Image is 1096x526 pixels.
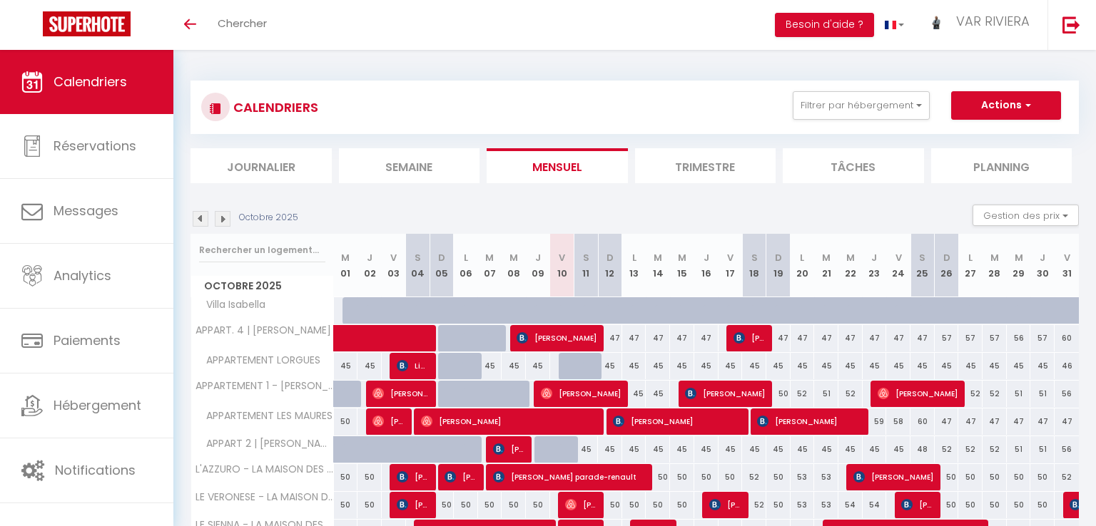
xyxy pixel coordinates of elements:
div: 51 [1007,436,1031,463]
div: 50 [334,464,358,490]
th: 03 [382,234,406,297]
span: Chercher [218,16,267,31]
abbr: S [919,251,925,264]
div: 57 [983,325,1007,351]
div: 45 [334,353,358,379]
span: [PERSON_NAME] [397,463,429,490]
div: 47 [1007,408,1031,435]
div: 50 [935,492,959,518]
abbr: V [559,251,565,264]
abbr: D [943,251,950,264]
abbr: J [535,251,541,264]
div: 50 [983,492,1007,518]
div: 45 [357,353,382,379]
div: 50 [766,464,791,490]
div: 52 [983,381,1007,407]
div: 50 [646,464,670,490]
abbr: M [1015,251,1023,264]
div: 50 [1007,492,1031,518]
div: 54 [838,492,863,518]
div: 45 [526,353,550,379]
span: [PERSON_NAME] [565,491,597,518]
abbr: D [775,251,782,264]
div: 47 [622,325,646,351]
div: 45 [742,353,766,379]
div: 45 [622,381,646,407]
div: 47 [598,325,622,351]
abbr: M [654,251,662,264]
span: [PERSON_NAME] [757,408,862,435]
div: 50 [622,492,646,518]
li: Trimestre [635,148,776,183]
span: [PERSON_NAME] parade-renault [493,463,646,490]
div: 45 [598,436,622,463]
th: 17 [719,234,743,297]
div: 45 [646,381,670,407]
div: 52 [935,436,959,463]
div: 45 [646,353,670,379]
th: 09 [526,234,550,297]
span: Octobre 2025 [191,276,333,296]
th: 31 [1055,234,1079,297]
th: 05 [430,234,454,297]
div: 45 [742,436,766,463]
div: 50 [694,464,719,490]
div: 47 [1030,408,1055,435]
div: 60 [910,408,935,435]
div: 45 [502,353,526,379]
div: 57 [1030,325,1055,351]
div: 45 [935,353,959,379]
div: 45 [910,353,935,379]
div: 56 [1055,381,1079,407]
div: 50 [526,492,550,518]
abbr: L [968,251,973,264]
th: 23 [863,234,887,297]
div: 56 [1007,325,1031,351]
li: Planning [931,148,1072,183]
div: 45 [863,436,887,463]
span: Lignier [PERSON_NAME] [397,352,429,379]
th: 28 [983,234,1007,297]
div: 58 [886,408,910,435]
div: 54 [863,492,887,518]
button: Filtrer par hébergement [793,91,930,120]
span: [PERSON_NAME] [901,491,933,518]
span: APPART 2 | [PERSON_NAME] [193,436,336,452]
div: 45 [694,436,719,463]
span: LE VERONESE - LA MAISON DES ARTISTES [193,492,336,502]
th: 18 [742,234,766,297]
span: VAR RIVIERA [956,12,1030,30]
div: 53 [814,492,838,518]
div: 52 [742,492,766,518]
div: 45 [766,436,791,463]
th: 20 [791,234,815,297]
th: 25 [910,234,935,297]
span: Villa Isabella [193,297,269,313]
div: 45 [1030,353,1055,379]
abbr: L [464,251,468,264]
span: [PERSON_NAME] [685,380,766,407]
div: 45 [814,436,838,463]
div: 45 [622,436,646,463]
div: 50 [766,381,791,407]
span: [PERSON_NAME] [734,324,766,351]
h3: CALENDRIERS [230,91,318,123]
th: 15 [670,234,694,297]
span: [PERSON_NAME] [878,380,958,407]
div: 57 [958,325,983,351]
div: 60 [1055,325,1079,351]
div: 45 [814,353,838,379]
div: 45 [719,436,743,463]
p: Octobre 2025 [239,211,298,225]
div: 45 [838,353,863,379]
span: Hébergement [54,396,141,414]
div: 45 [886,436,910,463]
div: 51 [1030,436,1055,463]
th: 27 [958,234,983,297]
div: 45 [1007,353,1031,379]
div: 47 [863,325,887,351]
span: [PERSON_NAME] [397,491,429,518]
div: 47 [838,325,863,351]
abbr: V [727,251,734,264]
div: 52 [958,436,983,463]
